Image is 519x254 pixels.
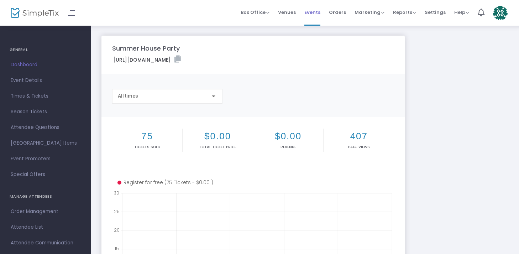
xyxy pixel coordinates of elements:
[11,139,80,148] span: [GEOGRAPHIC_DATA] Items
[11,207,80,216] span: Order Management
[325,144,393,150] p: Page Views
[329,3,346,21] span: Orders
[304,3,320,21] span: Events
[11,60,80,69] span: Dashboard
[355,9,384,16] span: Marketing
[255,131,322,142] h2: $0.00
[115,245,119,252] text: 15
[184,131,251,142] h2: $0.00
[11,170,80,179] span: Special Offers
[11,92,80,101] span: Times & Tickets
[11,223,80,232] span: Attendee List
[114,227,120,233] text: 20
[11,238,80,248] span: Attendee Communication
[454,9,469,16] span: Help
[184,144,251,150] p: Total Ticket Price
[11,107,80,116] span: Season Tickets
[10,43,81,57] h4: GENERAL
[11,154,80,164] span: Event Promoters
[278,3,296,21] span: Venues
[114,144,181,150] p: Tickets sold
[112,43,180,53] m-panel-title: Summer House Party
[114,131,181,142] h2: 75
[325,131,393,142] h2: 407
[11,76,80,85] span: Event Details
[10,190,81,204] h4: MANAGE ATTENDEES
[113,56,181,64] label: [URL][DOMAIN_NAME]
[114,208,120,214] text: 25
[241,9,269,16] span: Box Office
[425,3,446,21] span: Settings
[118,93,138,99] span: All times
[11,123,80,132] span: Attendee Questions
[255,144,322,150] p: Revenue
[393,9,416,16] span: Reports
[114,190,119,196] text: 30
